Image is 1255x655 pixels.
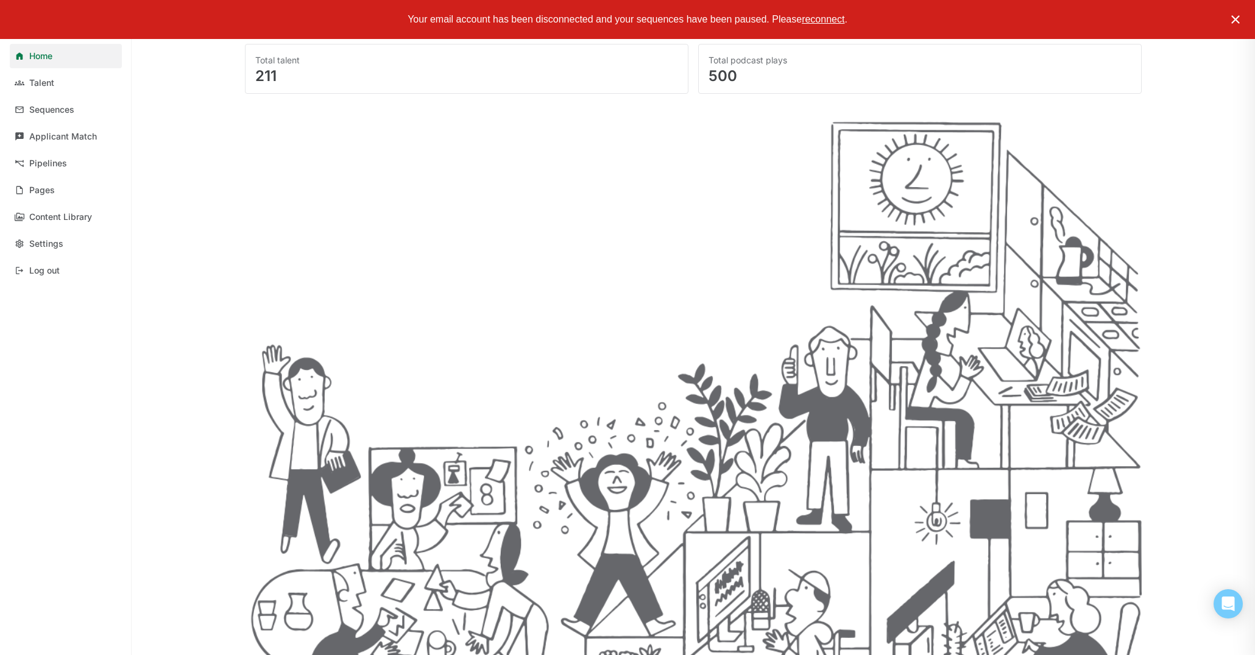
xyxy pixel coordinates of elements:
[29,212,92,222] div: Content Library
[29,132,97,142] div: Applicant Match
[709,54,1131,66] div: Total podcast plays
[709,69,1131,83] div: 500
[29,185,55,196] div: Pages
[408,14,802,24] span: Your email account has been disconnected and your sequences have been paused. Please
[255,54,678,66] div: Total talent
[29,158,67,169] div: Pipelines
[10,232,122,256] a: Settings
[1214,589,1243,618] div: Open Intercom Messenger
[10,97,122,122] a: Sequences
[10,71,122,95] a: Talent
[10,178,122,202] a: Pages
[29,266,60,276] div: Log out
[802,14,844,24] span: reconnect
[10,205,122,229] a: Content Library
[10,151,122,175] a: Pipelines
[10,44,122,68] a: Home
[844,14,847,24] span: .
[29,51,52,62] div: Home
[10,124,122,149] a: Applicant Match
[29,239,63,249] div: Settings
[29,78,54,88] div: Talent
[29,105,74,115] div: Sequences
[255,69,678,83] div: 211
